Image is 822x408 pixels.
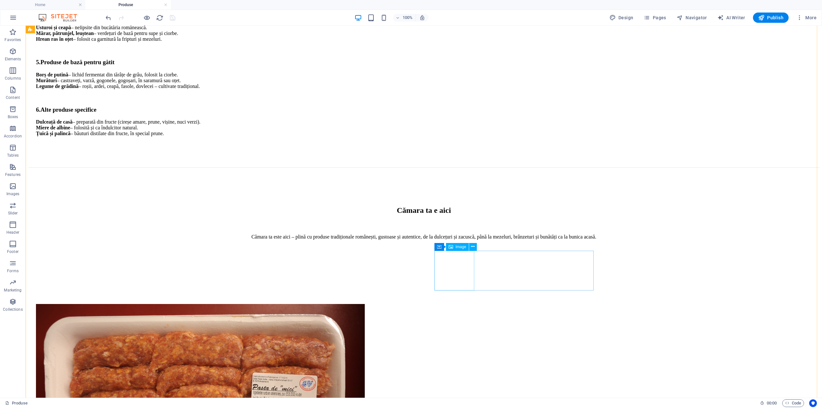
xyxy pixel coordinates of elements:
[456,245,466,249] span: Image
[6,191,20,196] p: Images
[758,14,783,21] span: Publish
[5,56,21,62] p: Elements
[609,14,634,21] span: Design
[7,249,19,254] p: Footer
[85,1,171,8] h4: Produse
[8,114,18,119] p: Boxes
[37,14,85,22] img: Editor Logo
[393,14,416,22] button: 100%
[794,13,819,23] button: More
[607,13,636,23] button: Design
[717,14,745,21] span: AI Writer
[105,14,112,22] i: Undo: Change text (Ctrl+Z)
[809,399,817,407] button: Usercentrics
[643,14,666,21] span: Pages
[104,14,112,22] button: undo
[767,399,777,407] span: 00 00
[3,307,22,312] p: Collections
[715,13,748,23] button: AI Writer
[143,14,151,22] button: Click here to leave preview mode and continue editing
[607,13,636,23] div: Design (Ctrl+Alt+Y)
[4,134,22,139] p: Accordion
[156,14,163,22] button: reload
[5,172,21,177] p: Features
[760,399,777,407] h6: Session time
[796,14,817,21] span: More
[753,13,789,23] button: Publish
[8,211,18,216] p: Slider
[5,76,21,81] p: Columns
[6,95,20,100] p: Content
[419,15,425,21] i: On resize automatically adjust zoom level to fit chosen device.
[7,268,19,273] p: Forms
[5,399,28,407] a: Click to cancel selection. Double-click to open Pages
[4,37,21,42] p: Favorites
[782,399,804,407] button: Code
[785,399,801,407] span: Code
[403,14,413,22] h6: 100%
[677,14,707,21] span: Navigator
[6,230,19,235] p: Header
[641,13,669,23] button: Pages
[674,13,710,23] button: Navigator
[771,401,772,405] span: :
[4,288,22,293] p: Marketing
[7,153,19,158] p: Tables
